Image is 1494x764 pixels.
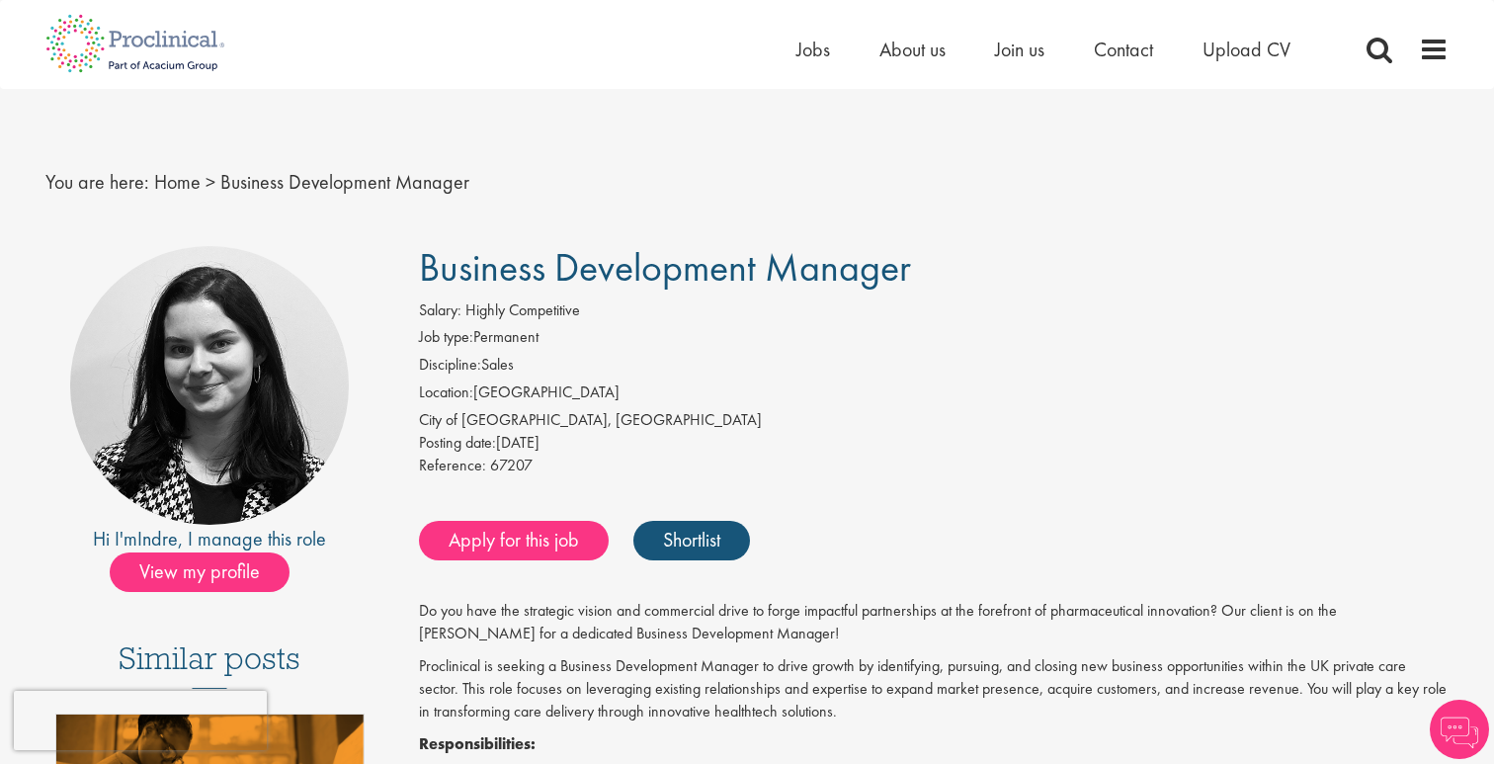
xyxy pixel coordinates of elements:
[45,525,374,553] div: Hi I'm , I manage this role
[419,455,486,477] label: Reference:
[419,733,536,754] strong: Responsibilities:
[419,382,473,404] label: Location:
[206,169,215,195] span: >
[419,242,911,293] span: Business Development Manager
[419,432,1450,455] div: [DATE]
[110,552,290,592] span: View my profile
[1430,700,1489,759] img: Chatbot
[419,354,1450,382] li: Sales
[633,521,750,560] a: Shortlist
[419,655,1450,723] p: Proclinical is seeking a Business Development Manager to drive growth by identifying, pursuing, a...
[490,455,533,475] span: 67207
[70,246,349,525] img: imeage of recruiter Indre Stankeviciute
[419,521,609,560] a: Apply for this job
[220,169,469,195] span: Business Development Manager
[995,37,1044,62] a: Join us
[137,526,178,552] a: Indre
[110,556,309,582] a: View my profile
[14,691,267,750] iframe: reCAPTCHA
[796,37,830,62] a: Jobs
[419,326,473,349] label: Job type:
[419,409,1450,432] div: City of [GEOGRAPHIC_DATA], [GEOGRAPHIC_DATA]
[419,326,1450,354] li: Permanent
[419,354,481,377] label: Discipline:
[1203,37,1290,62] a: Upload CV
[419,299,461,322] label: Salary:
[419,432,496,453] span: Posting date:
[1094,37,1153,62] a: Contact
[154,169,201,195] a: breadcrumb link
[465,299,580,320] span: Highly Competitive
[45,169,149,195] span: You are here:
[879,37,946,62] a: About us
[119,641,300,689] h3: Similar posts
[419,600,1450,645] p: Do you have the strategic vision and commercial drive to forge impactful partnerships at the fore...
[419,382,1450,409] li: [GEOGRAPHIC_DATA]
